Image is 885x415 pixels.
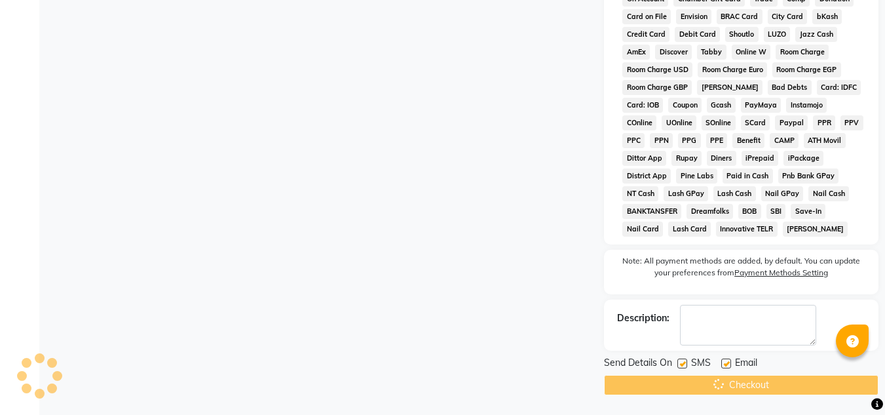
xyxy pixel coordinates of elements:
span: BANKTANSFER [622,204,681,219]
span: Online W [732,45,771,60]
span: SMS [691,356,711,372]
span: SOnline [702,115,736,130]
span: PPG [678,133,701,148]
span: ATH Movil [804,133,846,148]
span: [PERSON_NAME] [783,222,848,237]
span: PPC [622,133,645,148]
span: PPV [840,115,863,130]
span: Email [735,356,757,372]
span: District App [622,168,671,184]
span: UOnline [662,115,696,130]
span: Paypal [775,115,808,130]
span: Room Charge [776,45,829,60]
span: BOB [738,204,761,219]
span: City Card [768,9,808,24]
span: Lash GPay [664,186,708,201]
span: Save-In [791,204,825,219]
span: Dreamfolks [687,204,733,219]
div: Description: [617,311,669,325]
span: Room Charge USD [622,62,692,77]
span: Shoutlo [725,27,759,42]
span: [PERSON_NAME] [697,80,763,95]
span: Bad Debts [768,80,812,95]
span: Jazz Cash [795,27,837,42]
span: SCard [741,115,770,130]
span: Pnb Bank GPay [778,168,839,184]
span: PPN [650,133,673,148]
span: PayMaya [741,98,781,113]
span: Room Charge EGP [772,62,841,77]
span: PPR [813,115,835,130]
label: Note: All payment methods are added, by default. You can update your preferences from [617,255,865,284]
span: Debit Card [675,27,720,42]
span: LUZO [764,27,791,42]
label: Payment Methods Setting [734,267,828,279]
span: Credit Card [622,27,669,42]
span: Diners [707,151,736,166]
span: Nail Card [622,222,663,237]
span: BRAC Card [717,9,763,24]
span: Nail Cash [808,186,849,201]
span: Nail GPay [761,186,804,201]
span: Tabby [697,45,726,60]
span: Envision [676,9,711,24]
span: Card on File [622,9,671,24]
span: Dittor App [622,151,666,166]
span: AmEx [622,45,650,60]
span: Room Charge Euro [698,62,767,77]
span: PPE [706,133,728,148]
span: Paid in Cash [723,168,773,184]
span: Lash Card [668,222,711,237]
span: Instamojo [786,98,827,113]
span: Send Details On [604,356,672,372]
span: CAMP [770,133,799,148]
span: bKash [812,9,842,24]
span: Lash Cash [713,186,756,201]
span: Innovative TELR [716,222,778,237]
span: Room Charge GBP [622,80,692,95]
span: Gcash [707,98,736,113]
span: iPrepaid [742,151,779,166]
span: SBI [766,204,786,219]
span: COnline [622,115,656,130]
span: NT Cash [622,186,658,201]
span: Coupon [668,98,702,113]
span: Rupay [671,151,702,166]
span: iPackage [783,151,823,166]
span: Pine Labs [676,168,717,184]
span: Card: IDFC [817,80,861,95]
span: Card: IOB [622,98,663,113]
span: Benefit [732,133,764,148]
span: Discover [655,45,692,60]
